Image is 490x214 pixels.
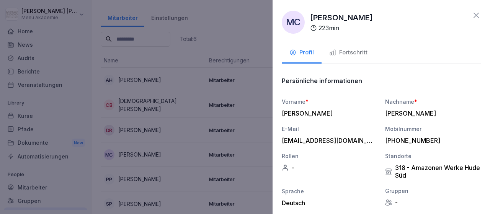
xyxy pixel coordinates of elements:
div: Rollen [282,152,377,160]
div: Nachname [385,98,481,106]
div: Deutsch [282,199,377,207]
div: Vorname [282,98,377,106]
p: [PERSON_NAME] [310,12,373,23]
button: Fortschritt [322,43,375,64]
div: Profil [289,48,314,57]
div: E-Mail [282,125,377,133]
div: Gruppen [385,187,481,195]
button: Profil [282,43,322,64]
p: 223 min [318,23,339,33]
div: MC [282,11,305,34]
p: Persönliche informationen [282,77,362,85]
div: Standorte [385,152,481,160]
div: Sprache [282,187,377,195]
div: - [385,199,481,206]
div: Fortschritt [329,48,367,57]
div: - [282,164,377,172]
div: 318 - Amazonen Werke Hude Süd [385,164,481,179]
div: [EMAIL_ADDRESS][DOMAIN_NAME] [282,137,374,144]
div: Mobilnummer [385,125,481,133]
div: [PHONE_NUMBER] [385,137,477,144]
div: [PERSON_NAME] [385,109,477,117]
div: [PERSON_NAME] [282,109,374,117]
